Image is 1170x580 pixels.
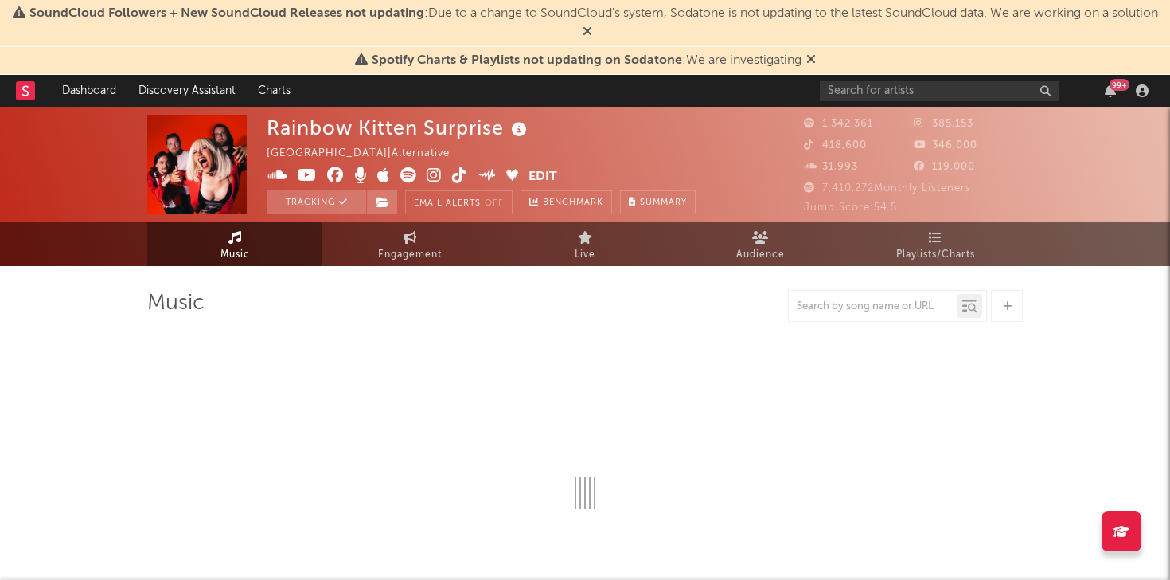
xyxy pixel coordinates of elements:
[247,75,302,107] a: Charts
[736,245,785,265] span: Audience
[220,245,250,265] span: Music
[378,245,442,265] span: Engagement
[1110,79,1129,91] div: 99 +
[29,7,1158,20] span: : Due to a change to SoundCloud's system, Sodatone is not updating to the latest SoundCloud data....
[322,222,497,266] a: Engagement
[575,245,595,265] span: Live
[804,202,897,213] span: Jump Score: 54.5
[497,222,673,266] a: Live
[620,190,696,214] button: Summary
[372,54,801,67] span: : We are investigating
[806,54,816,67] span: Dismiss
[789,300,957,313] input: Search by song name or URL
[267,190,366,214] button: Tracking
[267,115,531,141] div: Rainbow Kitten Surprise
[521,190,612,214] a: Benchmark
[896,245,975,265] span: Playlists/Charts
[528,167,557,187] button: Edit
[914,162,975,172] span: 119,000
[127,75,247,107] a: Discovery Assistant
[673,222,848,266] a: Audience
[820,81,1059,101] input: Search for artists
[147,222,322,266] a: Music
[1105,84,1116,97] button: 99+
[29,7,424,20] span: SoundCloud Followers + New SoundCloud Releases not updating
[543,194,603,213] span: Benchmark
[372,54,682,67] span: Spotify Charts & Playlists not updating on Sodatone
[485,199,504,208] em: Off
[267,144,468,163] div: [GEOGRAPHIC_DATA] | Alternative
[914,140,977,151] span: 346,000
[914,119,973,129] span: 385,153
[583,26,592,39] span: Dismiss
[405,190,513,214] button: Email AlertsOff
[804,162,858,172] span: 31,993
[804,183,971,194] span: 7,410,272 Monthly Listeners
[51,75,127,107] a: Dashboard
[804,140,867,151] span: 418,600
[848,222,1023,266] a: Playlists/Charts
[640,198,687,207] span: Summary
[804,119,873,129] span: 1,342,361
